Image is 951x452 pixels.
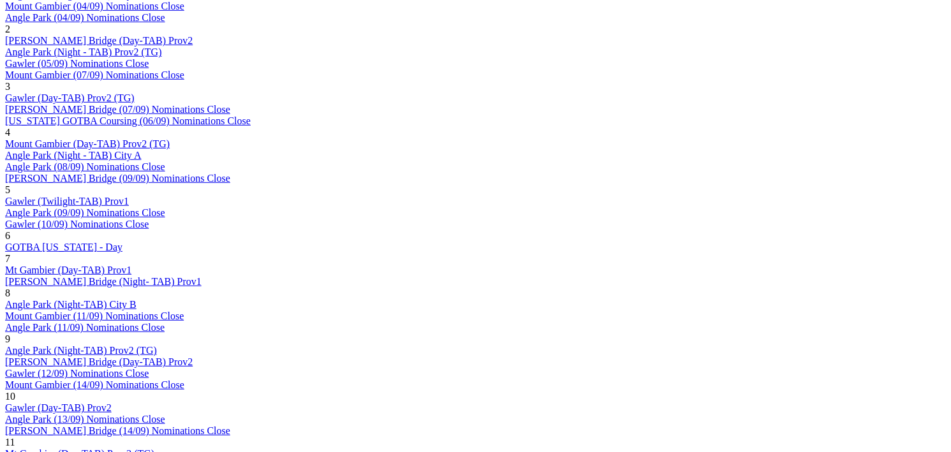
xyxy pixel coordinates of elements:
a: Angle Park (Night-TAB) City B [5,299,136,310]
a: [PERSON_NAME] Bridge (Day-TAB) Prov2 [5,356,193,367]
span: 7 [5,253,10,264]
a: Mount Gambier (11/09) Nominations Close [5,310,184,321]
span: 3 [5,81,10,92]
a: Gawler (Day-TAB) Prov2 [5,402,112,413]
a: [PERSON_NAME] Bridge (09/09) Nominations Close [5,173,230,184]
a: Gawler (Twilight-TAB) Prov1 [5,196,129,207]
a: [PERSON_NAME] Bridge (Night- TAB) Prov1 [5,276,202,287]
a: [PERSON_NAME] Bridge (14/09) Nominations Close [5,425,230,436]
a: Mount Gambier (07/09) Nominations Close [5,69,184,80]
a: Mount Gambier (04/09) Nominations Close [5,1,184,11]
a: Angle Park (Night - TAB) City A [5,150,142,161]
a: Angle Park (Night - TAB) Prov2 (TG) [5,47,162,57]
a: [PERSON_NAME] Bridge (07/09) Nominations Close [5,104,230,115]
a: Angle Park (08/09) Nominations Close [5,161,165,172]
a: Angle Park (11/09) Nominations Close [5,322,165,333]
a: Mt Gambier (Day-TAB) Prov1 [5,265,131,275]
a: [US_STATE] GOTBA Coursing (06/09) Nominations Close [5,115,251,126]
span: 4 [5,127,10,138]
a: Gawler (Day-TAB) Prov2 (TG) [5,92,135,103]
a: Angle Park (Night-TAB) Prov2 (TG) [5,345,157,356]
span: 10 [5,391,15,402]
a: Angle Park (13/09) Nominations Close [5,414,165,425]
span: 5 [5,184,10,195]
a: [PERSON_NAME] Bridge (Day-TAB) Prov2 [5,35,193,46]
a: Angle Park (04/09) Nominations Close [5,12,165,23]
a: Gawler (10/09) Nominations Close [5,219,149,230]
a: Gawler (05/09) Nominations Close [5,58,149,69]
a: GOTBA [US_STATE] - Day [5,242,122,252]
span: 2 [5,24,10,34]
span: 8 [5,288,10,298]
a: Angle Park (09/09) Nominations Close [5,207,165,218]
a: Gawler (12/09) Nominations Close [5,368,149,379]
span: 11 [5,437,15,448]
a: Mount Gambier (Day-TAB) Prov2 (TG) [5,138,170,149]
span: 9 [5,333,10,344]
span: 6 [5,230,10,241]
a: Mount Gambier (14/09) Nominations Close [5,379,184,390]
